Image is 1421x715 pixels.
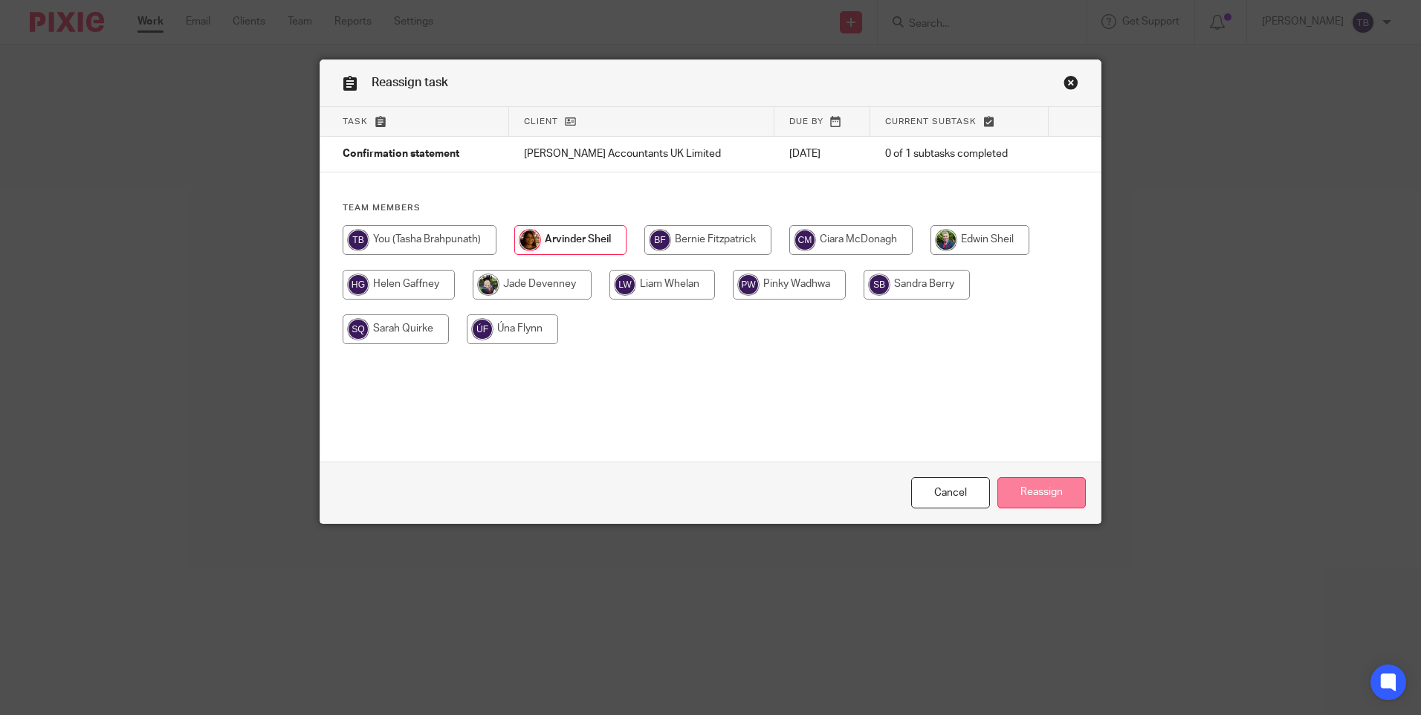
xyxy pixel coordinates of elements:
span: Reassign task [372,77,448,88]
span: Client [524,117,558,126]
p: [PERSON_NAME] Accountants UK Limited [524,146,760,161]
a: Close this dialog window [1064,75,1078,95]
span: Confirmation statement [343,149,459,160]
p: [DATE] [789,146,855,161]
span: Due by [789,117,823,126]
td: 0 of 1 subtasks completed [870,137,1049,172]
h4: Team members [343,202,1078,214]
span: Task [343,117,368,126]
input: Reassign [997,477,1086,509]
a: Close this dialog window [911,477,990,509]
span: Current subtask [885,117,977,126]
